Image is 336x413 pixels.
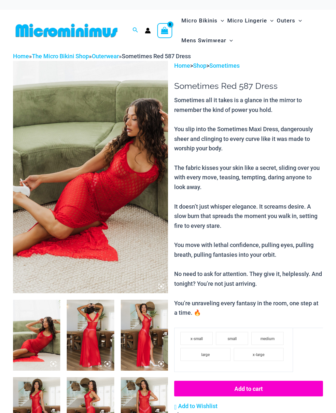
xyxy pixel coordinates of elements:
a: View Shopping Cart, empty [157,23,172,38]
nav: Site Navigation [179,10,323,51]
span: Mens Swimwear [181,32,226,49]
a: Micro BikinisMenu ToggleMenu Toggle [180,11,226,31]
li: small [216,332,248,345]
p: Sometimes all it takes is a glance in the mirror to remember the kind of power you hold. You slip... [174,95,323,318]
li: x-large [234,348,284,361]
li: x-small [180,332,213,345]
span: medium [260,337,274,341]
a: Mens SwimwearMenu ToggleMenu Toggle [180,31,234,50]
span: Add to Wishlist [178,403,217,409]
a: Micro LingerieMenu ToggleMenu Toggle [226,11,275,31]
button: Add to cart [174,381,323,396]
p: > > [174,61,323,71]
span: » » » [13,53,191,60]
span: Outers [277,12,295,29]
a: Home [174,62,190,69]
span: Sometimes Red 587 Dress [122,53,191,60]
span: x-small [190,337,203,341]
span: Menu Toggle [217,12,224,29]
span: Micro Bikinis [181,12,217,29]
li: medium [251,332,284,345]
img: MM SHOP LOGO FLAT [13,23,120,38]
li: large [180,348,231,361]
span: large [201,352,210,357]
a: OutersMenu ToggleMenu Toggle [275,11,303,31]
a: Search icon link [133,26,138,34]
a: Add to Wishlist [174,401,217,411]
img: Sometimes Red 587 Dress [13,300,60,371]
img: Sometimes Red 587 Dress [13,61,168,293]
a: Outerwear [92,53,119,60]
a: Account icon link [145,28,151,34]
span: Micro Lingerie [227,12,267,29]
span: x-large [253,352,264,357]
h1: Sometimes Red 587 Dress [174,81,323,91]
img: Sometimes Red 587 Dress [67,300,114,371]
a: The Micro Bikini Shop [32,53,89,60]
span: Menu Toggle [226,32,233,49]
a: Shop [193,62,206,69]
a: Sometimes [209,62,240,69]
span: small [228,337,237,341]
img: Sometimes Red 587 Dress [121,300,168,371]
span: Menu Toggle [295,12,302,29]
a: Home [13,53,29,60]
span: Menu Toggle [267,12,273,29]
